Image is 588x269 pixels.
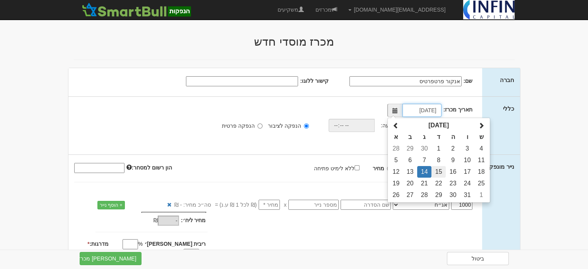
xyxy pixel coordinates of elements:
[417,143,431,154] td: 30
[284,201,286,209] span: x
[446,178,460,189] td: 23
[389,178,403,189] td: 19
[460,178,474,189] td: 24
[474,178,488,189] td: 25
[446,189,460,201] td: 30
[446,166,460,178] td: 16
[257,123,262,129] input: הנפקה פרטית
[80,2,193,17] img: SmartBull Logo
[181,216,206,224] label: מחיר ליח׳:
[403,120,474,131] th: [DATE]
[389,143,403,154] td: 28
[268,122,309,130] label: הנפקה לציבור
[387,166,392,171] input: מחיר
[341,200,391,210] input: שם הסדרה
[389,189,403,201] td: 26
[381,122,476,129] label: אפשר הגשת הזמנות אונליין עד השעה:
[474,166,488,178] td: 18
[431,143,446,154] td: 1
[431,178,446,189] td: 22
[464,77,473,85] label: שם:
[300,77,329,85] label: קישור ללוגו:
[97,201,125,209] a: + הוסף נייר
[389,154,403,166] td: 5
[474,131,488,143] th: ש
[460,131,474,143] th: ו
[503,105,514,113] label: כללי
[403,166,417,178] td: 13
[460,166,474,178] td: 17
[460,143,474,154] td: 3
[474,154,488,166] td: 11
[417,166,431,178] td: 14
[389,131,403,143] th: א
[417,154,431,166] td: 7
[446,154,460,166] td: 9
[460,189,474,201] td: 31
[417,178,431,189] td: 21
[500,76,514,84] label: חברה
[373,165,384,171] strong: מחיר
[222,122,262,130] label: הנפקה פרטית
[443,106,473,113] label: תאריך מכרז:
[431,166,446,178] td: 15
[403,178,417,189] td: 20
[474,143,488,154] td: 4
[126,164,172,171] label: הון רשום למסחר:
[417,189,431,201] td: 28
[489,163,514,171] label: נייר מונפק
[447,252,509,265] a: ביטול
[138,240,143,248] span: %
[314,164,367,172] label: ללא לימיט פתיחה
[80,252,141,265] button: [PERSON_NAME] מכרז
[446,143,460,154] td: 2
[218,201,257,209] span: (₪ לכל 1 ₪ ע.נ)
[355,165,360,170] input: ללא לימיט פתיחה
[474,189,488,201] td: 1
[174,201,211,209] span: סה״כ מחיר: - ₪
[403,131,417,143] th: ב
[431,189,446,201] td: 29
[403,143,417,154] td: 29
[121,216,181,226] div: ₪
[215,201,218,209] span: =
[417,131,431,143] th: ג
[446,131,460,143] th: ה
[68,35,520,48] h2: מכרז מוסדי חדש
[145,240,206,248] label: ריבית [PERSON_NAME]׳
[460,154,474,166] td: 10
[259,200,280,210] input: מחיר *
[403,189,417,201] td: 27
[304,123,309,129] input: הנפקה לציבור
[288,200,339,210] input: מספר נייר
[431,131,446,143] th: ד
[451,200,472,210] input: כמות
[431,154,446,166] td: 8
[389,166,403,178] td: 12
[87,240,109,248] label: מדרגות:
[403,154,417,166] td: 6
